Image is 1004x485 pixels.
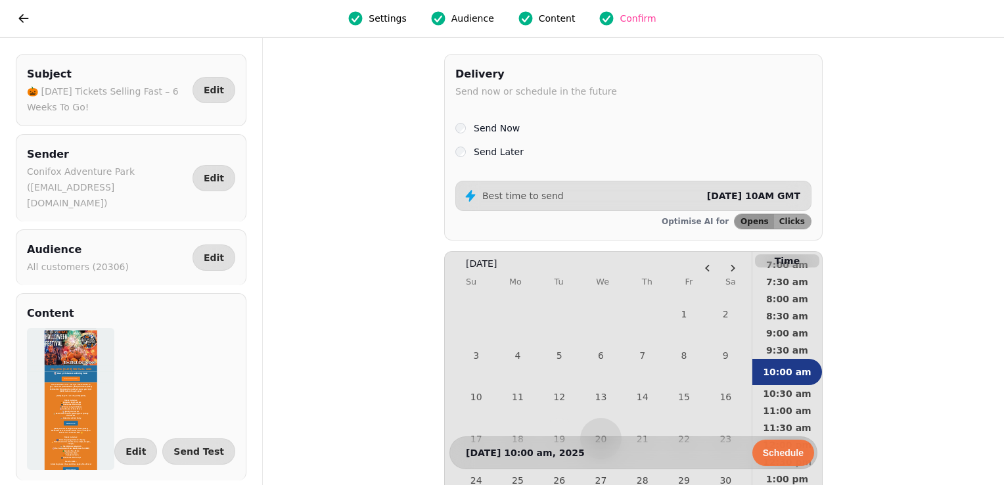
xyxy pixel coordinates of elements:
[539,335,580,376] button: Tuesday, August 5th, 2025
[144,348,398,375] strong: 6 weeks to go
[752,342,822,359] button: 9:30 am
[763,346,811,355] span: 9:30 am
[763,294,811,304] span: 8:00 am
[763,406,811,415] span: 11:00 am
[555,270,564,293] th: Tuesday
[696,257,719,279] button: Go to the Previous Month
[755,254,819,267] p: Time
[144,362,405,389] strong: Ultimate [DATE] Festival
[114,438,157,465] button: Edit
[451,12,494,25] span: Audience
[193,77,235,103] button: Edit
[752,402,822,419] button: 11:00 am
[580,335,622,376] button: Wednesday, August 6th, 2025
[763,448,804,457] span: Schedule
[466,446,585,459] p: [DATE] 10:00 am, 2025
[539,377,580,418] button: Tuesday, August 12th, 2025
[707,191,800,201] span: [DATE] 10AM GMT
[752,325,822,342] button: 9:00 am
[622,335,663,376] button: Thursday, August 7th, 2025
[173,447,224,456] span: Send Test
[580,418,622,459] button: Wednesday, August 20th, 2025, selected
[27,83,187,115] p: 🎃 [DATE] Tickets Selling Fast – 6 Weeks To Go!
[763,367,811,377] span: 10:00 am
[663,377,704,418] button: Friday, August 15th, 2025
[596,270,609,293] th: Wednesday
[752,419,822,436] button: 11:30 am
[642,270,652,293] th: Thursday
[184,417,243,430] strong: [DATE] Days:
[474,120,520,136] label: Send Now
[497,377,538,418] button: Monday, August 11th, 2025
[752,308,822,325] button: 8:30 am
[685,270,693,293] th: Friday
[763,474,811,484] span: 1:00 pm
[705,293,746,335] button: Saturday, August 2nd, 2025
[455,418,497,459] button: Sunday, August 17th, 2025
[705,418,746,459] button: Saturday, August 23rd, 2025
[162,438,235,465] button: Send Test
[735,214,774,229] button: Opens
[752,359,822,385] button: 10:00 am
[622,377,663,418] button: Thursday, August 14th, 2025
[752,385,822,402] button: 10:30 am
[170,275,379,290] span: 👻 Hurry! Tickets Vanishing Fast!
[466,257,497,270] span: [DATE]
[622,418,663,459] button: Thursday, August 21st, 2025
[11,5,37,32] button: go back
[752,290,822,308] button: 8:00 am
[580,377,622,418] button: Wednesday, August 13th, 2025
[117,7,432,9] table: divider
[752,273,822,290] button: 7:30 am
[779,218,805,225] span: Clicks
[763,423,811,432] span: 11:30 am
[663,335,704,376] button: Friday, August 8th, 2025
[620,12,656,25] span: Confirm
[193,165,235,191] button: Edit
[763,329,811,338] span: 9:00 am
[204,85,224,95] span: Edit
[741,218,769,225] span: Opens
[126,447,146,456] span: Edit
[217,304,332,334] a: Book Tickets Now!
[497,335,538,376] button: Monday, August 4th, 2025
[144,348,405,457] span: The countdown is on… with just over , tickets for [GEOGRAPHIC_DATA]’s are disappearing quickly. S...
[455,335,497,376] button: Sunday, August 3rd, 2025
[663,418,704,459] button: Friday, August 22nd, 2025
[27,259,129,275] p: All customers (20306)
[705,335,746,376] button: Saturday, August 9th, 2025
[705,377,746,418] button: Saturday, August 16th, 2025
[662,216,729,227] p: Optimise AI for
[774,214,811,229] button: Clicks
[27,65,187,83] h2: Subject
[509,270,522,293] th: Monday
[147,247,403,266] strong: CONIFOX [DATE] FESTIVAL 2025
[539,12,576,25] span: Content
[455,83,617,99] p: Send now or schedule in the future
[752,440,814,466] button: Schedule
[540,419,579,458] button: Today, Tuesday, August 19th, 2025
[763,277,811,287] span: 7:30 am
[204,173,224,183] span: Edit
[763,312,811,321] span: 8:30 am
[466,270,476,293] th: Sunday
[455,377,497,418] button: Sunday, August 10th, 2025
[721,257,744,279] button: Go to the Next Month
[497,418,538,459] button: Monday, August 18th, 2025
[474,144,524,160] label: Send Later
[27,241,129,259] h2: Audience
[725,270,736,293] th: Saturday
[482,189,564,202] p: Best time to send
[193,244,235,271] button: Edit
[27,145,187,164] h2: Sender
[233,312,315,322] strong: Book Tickets Now!
[27,304,74,323] h2: Content
[763,389,811,398] span: 10:30 am
[204,253,224,262] span: Edit
[663,293,704,335] button: Friday, August 1st, 2025
[369,12,406,25] span: Settings
[455,65,617,83] h2: Delivery
[27,164,187,211] p: Conifox Adventure Park ([EMAIL_ADDRESS][DOMAIN_NAME])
